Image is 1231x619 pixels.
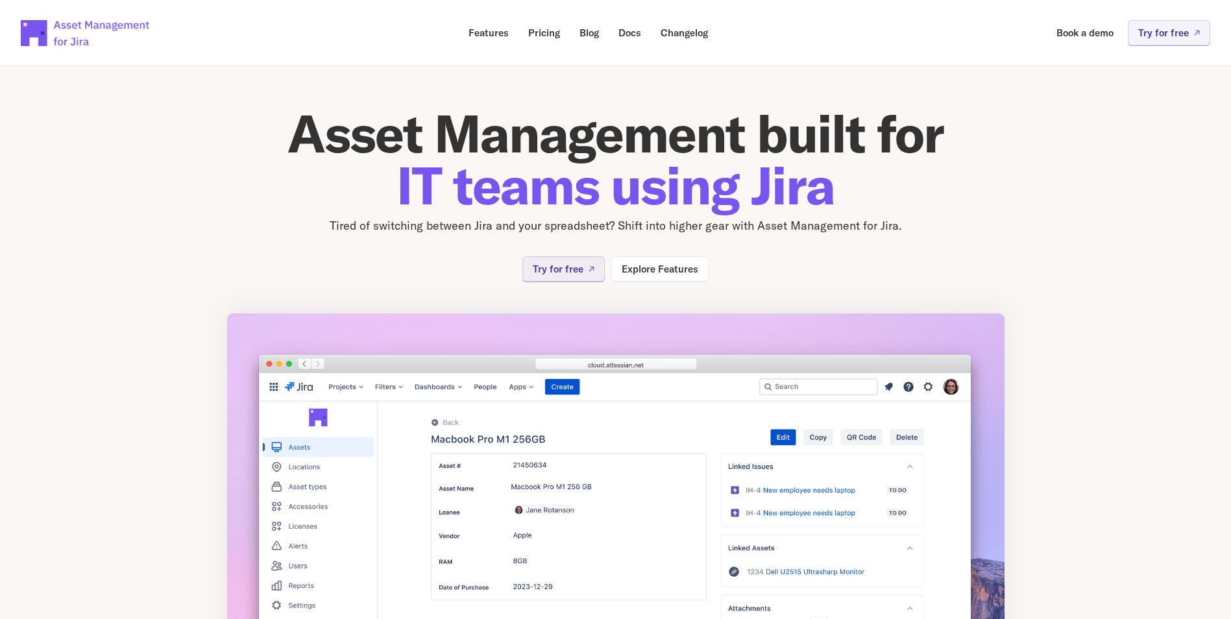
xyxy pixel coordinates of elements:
[459,20,518,45] a: Features
[661,28,708,38] p: Changelog
[528,28,560,38] p: Pricing
[1056,28,1114,38] p: Book a demo
[579,28,599,38] p: Blog
[1138,28,1189,38] p: Try for free
[522,256,605,282] a: Try for free
[618,28,641,38] p: Docs
[1128,20,1210,45] a: Try for free
[609,20,650,45] a: Docs
[622,264,698,274] p: Explore Features
[226,217,1005,236] p: Tired of switching between Jira and your spreadsheet? Shift into higher gear with Asset Managemen...
[396,152,835,218] span: IT teams using Jira
[570,20,608,45] a: Blog
[519,20,569,45] a: Pricing
[652,20,717,45] a: Changelog
[469,28,509,38] p: Features
[533,264,583,274] p: Try for free
[226,108,1005,212] h1: Asset Management built for
[611,256,709,282] a: Explore Features
[1047,20,1123,45] a: Book a demo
